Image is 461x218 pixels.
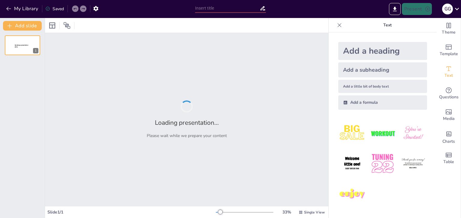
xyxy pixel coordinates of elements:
div: 1 [5,35,40,55]
input: Insert title [195,4,260,13]
div: Layout [47,21,57,30]
div: Get real-time input from your audience [437,83,461,104]
button: Add slide [3,21,42,31]
img: 3.jpeg [399,119,427,147]
span: Position [63,22,71,29]
img: 2.jpeg [369,119,396,147]
button: G G [442,3,453,15]
span: Media [443,115,455,122]
span: Template [440,51,458,57]
span: Questions [439,94,459,100]
div: Add a table [437,148,461,169]
p: Text [344,18,431,32]
div: Change the overall theme [437,18,461,40]
div: G G [442,4,453,14]
p: Please wait while we prepare your content [147,133,227,139]
div: Add a subheading [338,62,427,77]
div: 1 [33,48,38,53]
h2: Loading presentation... [155,118,219,127]
span: Text [444,72,453,79]
div: 33 % [279,209,294,215]
span: Table [443,159,454,165]
div: Add text boxes [437,61,461,83]
img: 6.jpeg [399,150,427,178]
span: Sendsteps presentation editor [15,44,28,48]
img: 5.jpeg [369,150,396,178]
div: Add ready made slides [437,40,461,61]
div: Add a formula [338,95,427,110]
div: Add a little bit of body text [338,80,427,93]
img: 1.jpeg [338,119,366,147]
button: Present [402,3,432,15]
div: Saved [45,6,64,12]
div: Add images, graphics, shapes or video [437,104,461,126]
span: Charts [442,138,455,145]
div: Add charts and graphs [437,126,461,148]
span: Single View [304,210,325,215]
img: 7.jpeg [338,180,366,208]
img: 4.jpeg [338,150,366,178]
button: Export to PowerPoint [389,3,401,15]
button: My Library [5,4,41,13]
span: Theme [442,29,456,36]
div: Slide 1 / 1 [47,209,216,215]
div: Add a heading [338,42,427,60]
